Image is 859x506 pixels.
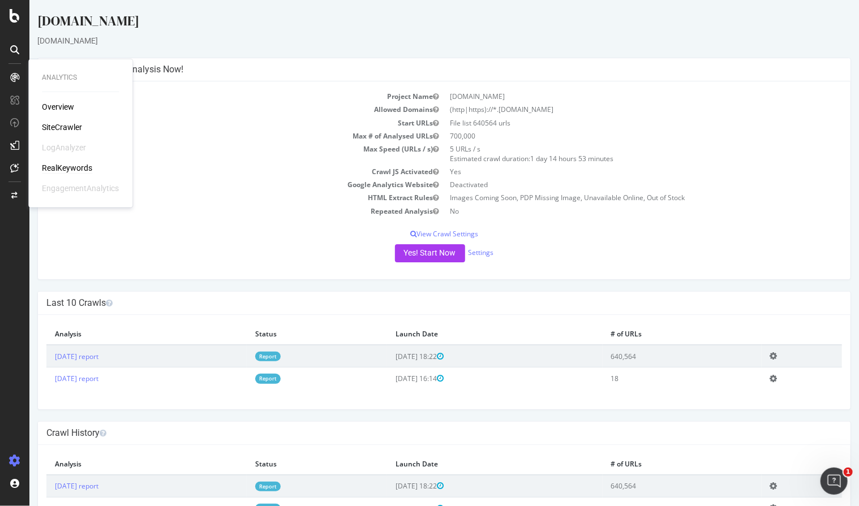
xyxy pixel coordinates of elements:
div: [DOMAIN_NAME] [8,11,822,35]
td: Max Speed (URLs / s) [17,142,415,165]
td: No [415,205,813,218]
a: [DATE] report [25,374,69,383]
th: Analysis [17,453,217,475]
div: EngagementAnalytics [42,183,119,194]
p: View Crawl Settings [17,229,813,239]
span: [DATE] 16:14 [366,374,414,383]
a: Report [226,352,251,361]
th: Status [217,323,358,345]
td: Google Analytics Website [17,178,415,191]
a: [DATE] report [25,481,69,491]
td: Repeated Analysis [17,205,415,218]
div: [DOMAIN_NAME] [8,35,822,46]
span: 1 [844,468,853,477]
td: 640,564 [573,475,732,498]
a: [DATE] report [25,352,69,361]
th: Status [217,453,358,475]
a: Overview [42,101,74,113]
div: Analytics [42,73,119,83]
th: Launch Date [358,323,573,345]
iframe: Intercom live chat [821,468,848,495]
th: Analysis [17,323,217,345]
td: 5 URLs / s Estimated crawl duration: [415,142,813,165]
h4: Crawl History [17,427,813,439]
span: [DATE] 18:22 [366,352,414,361]
a: Settings [439,248,465,257]
td: Images Coming Soon, PDP Missing Image, Unavailable Online, Out of Stock [415,191,813,204]
td: 700,000 [415,129,813,142]
td: Crawl JS Activated [17,165,415,178]
td: 18 [573,367,732,390]
a: Report [226,482,251,491]
td: File list 640564 urls [415,116,813,129]
span: [DATE] 18:22 [366,481,414,491]
td: HTML Extract Rules [17,191,415,204]
td: Project Name [17,90,415,103]
td: Max # of Analysed URLs [17,129,415,142]
span: 1 day 14 hours 53 minutes [501,154,584,163]
h4: Last 10 Crawls [17,297,813,309]
button: Yes! Start Now [366,244,436,262]
td: [DOMAIN_NAME] [415,90,813,103]
a: RealKeywords [42,162,92,174]
div: LogAnalyzer [42,142,86,153]
h4: Configure your New Analysis Now! [17,64,813,75]
th: # of URLs [573,453,732,475]
td: Allowed Domains [17,103,415,116]
td: Yes [415,165,813,178]
th: # of URLs [573,323,732,345]
td: (http|https)://*.[DOMAIN_NAME] [415,103,813,116]
td: Start URLs [17,116,415,129]
td: Deactivated [415,178,813,191]
th: Launch Date [358,453,573,475]
a: SiteCrawler [42,122,82,133]
td: 640,564 [573,345,732,367]
a: Report [226,374,251,383]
